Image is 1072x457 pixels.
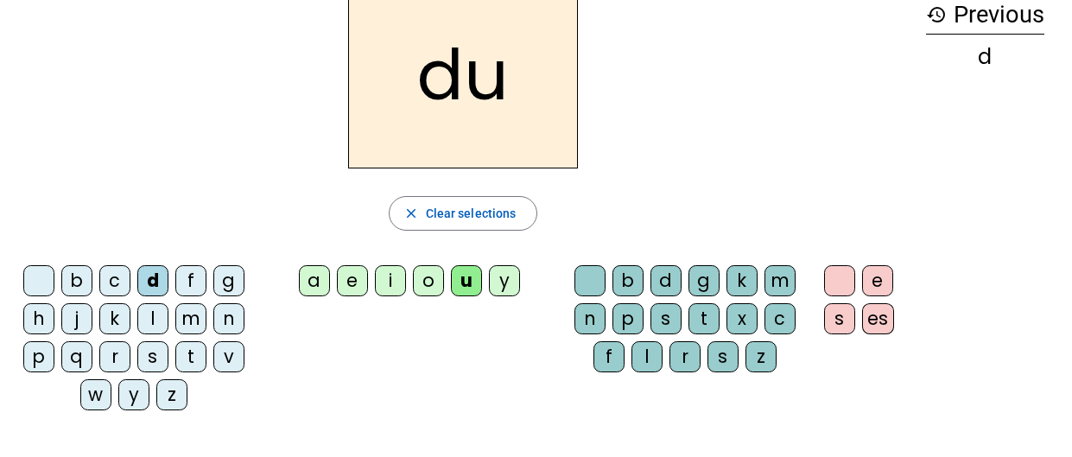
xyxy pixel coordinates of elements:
[688,265,720,296] div: g
[862,303,894,334] div: es
[688,303,720,334] div: t
[99,341,130,372] div: r
[451,265,482,296] div: u
[726,303,758,334] div: x
[389,196,538,231] button: Clear selections
[213,303,244,334] div: n
[764,265,796,296] div: m
[489,265,520,296] div: y
[574,303,606,334] div: n
[862,265,893,296] div: e
[650,303,682,334] div: s
[926,47,1044,67] div: d
[99,265,130,296] div: c
[156,379,187,410] div: z
[612,265,644,296] div: b
[593,341,625,372] div: f
[745,341,777,372] div: z
[137,341,168,372] div: s
[669,341,701,372] div: r
[213,265,244,296] div: g
[413,265,444,296] div: o
[375,265,406,296] div: i
[764,303,796,334] div: c
[926,4,947,25] mat-icon: history
[118,379,149,410] div: y
[650,265,682,296] div: d
[213,341,244,372] div: v
[61,341,92,372] div: q
[99,303,130,334] div: k
[175,303,206,334] div: m
[612,303,644,334] div: p
[80,379,111,410] div: w
[726,265,758,296] div: k
[403,206,419,221] mat-icon: close
[824,303,855,334] div: s
[23,341,54,372] div: p
[337,265,368,296] div: e
[61,303,92,334] div: j
[707,341,739,372] div: s
[61,265,92,296] div: b
[137,303,168,334] div: l
[175,341,206,372] div: t
[299,265,330,296] div: a
[175,265,206,296] div: f
[426,203,517,224] span: Clear selections
[137,265,168,296] div: d
[23,303,54,334] div: h
[631,341,663,372] div: l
